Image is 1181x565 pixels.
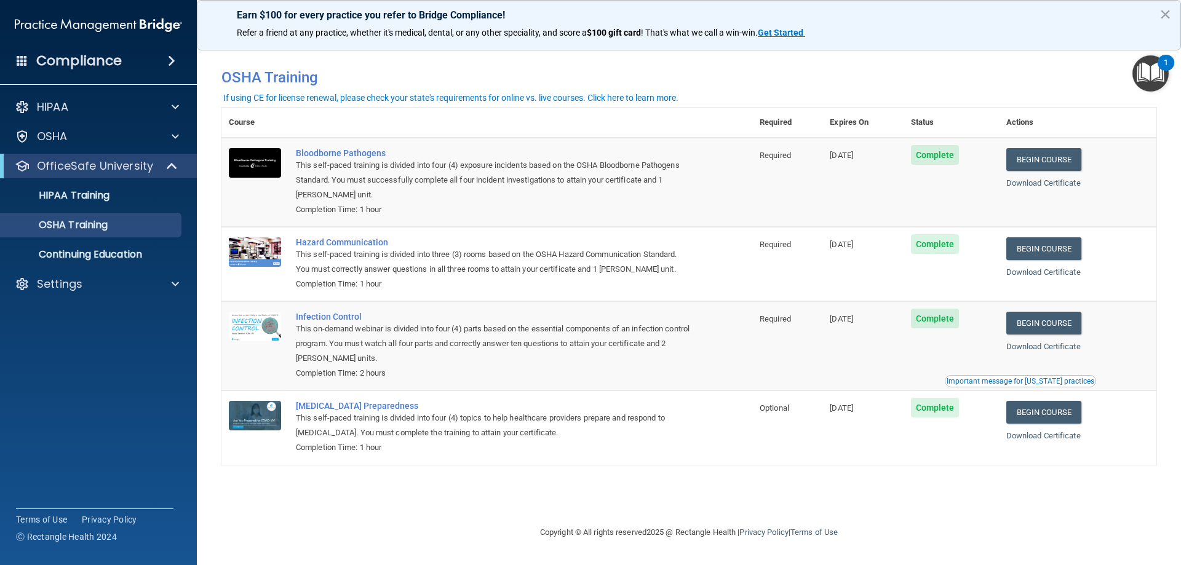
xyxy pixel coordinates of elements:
[760,240,791,249] span: Required
[221,108,288,138] th: Course
[15,159,178,173] a: OfficeSafe University
[1006,237,1081,260] a: Begin Course
[296,247,691,277] div: This self-paced training is divided into three (3) rooms based on the OSHA Hazard Communication S...
[15,100,179,114] a: HIPAA
[911,234,960,254] span: Complete
[1006,431,1081,440] a: Download Certificate
[945,375,1096,387] button: Read this if you are a dental practitioner in the state of CA
[587,28,641,38] strong: $100 gift card
[1006,267,1081,277] a: Download Certificate
[1164,63,1168,79] div: 1
[911,145,960,165] span: Complete
[760,314,791,323] span: Required
[911,309,960,328] span: Complete
[221,92,680,104] button: If using CE for license renewal, please check your state's requirements for online vs. live cours...
[36,52,122,69] h4: Compliance
[999,108,1156,138] th: Actions
[758,28,803,38] strong: Get Started
[296,202,691,217] div: Completion Time: 1 hour
[1006,148,1081,171] a: Begin Course
[223,93,678,102] div: If using CE for license renewal, please check your state's requirements for online vs. live cours...
[296,322,691,366] div: This on-demand webinar is divided into four (4) parts based on the essential components of an inf...
[758,28,805,38] a: Get Started
[296,148,691,158] a: Bloodborne Pathogens
[464,513,913,552] div: Copyright © All rights reserved 2025 @ Rectangle Health | |
[830,314,853,323] span: [DATE]
[8,219,108,231] p: OSHA Training
[296,411,691,440] div: This self-paced training is divided into four (4) topics to help healthcare providers prepare and...
[830,403,853,413] span: [DATE]
[237,9,1141,21] p: Earn $100 for every practice you refer to Bridge Compliance!
[1006,401,1081,424] a: Begin Course
[37,159,153,173] p: OfficeSafe University
[37,129,68,144] p: OSHA
[1006,312,1081,334] a: Begin Course
[82,513,137,526] a: Privacy Policy
[16,513,67,526] a: Terms of Use
[8,189,109,202] p: HIPAA Training
[947,377,1094,385] div: Important message for [US_STATE] practices
[760,151,791,160] span: Required
[760,403,789,413] span: Optional
[296,158,691,202] div: This self-paced training is divided into four (4) exposure incidents based on the OSHA Bloodborne...
[15,277,179,291] a: Settings
[1159,4,1171,24] button: Close
[1132,55,1169,92] button: Open Resource Center, 1 new notification
[641,28,758,38] span: ! That's what we call a win-win.
[37,100,68,114] p: HIPAA
[296,366,691,381] div: Completion Time: 2 hours
[8,248,176,261] p: Continuing Education
[296,401,691,411] a: [MEDICAL_DATA] Preparedness
[904,108,999,138] th: Status
[1006,342,1081,351] a: Download Certificate
[739,527,788,537] a: Privacy Policy
[752,108,822,138] th: Required
[830,151,853,160] span: [DATE]
[1006,178,1081,188] a: Download Certificate
[296,312,691,322] a: Infection Control
[822,108,903,138] th: Expires On
[911,398,960,417] span: Complete
[296,237,691,247] a: Hazard Communication
[37,277,82,291] p: Settings
[968,478,1166,527] iframe: Drift Widget Chat Controller
[830,240,853,249] span: [DATE]
[790,527,838,537] a: Terms of Use
[296,277,691,291] div: Completion Time: 1 hour
[296,440,691,455] div: Completion Time: 1 hour
[15,129,179,144] a: OSHA
[237,28,587,38] span: Refer a friend at any practice, whether it's medical, dental, or any other speciality, and score a
[16,531,117,543] span: Ⓒ Rectangle Health 2024
[221,69,1156,86] h4: OSHA Training
[15,13,182,38] img: PMB logo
